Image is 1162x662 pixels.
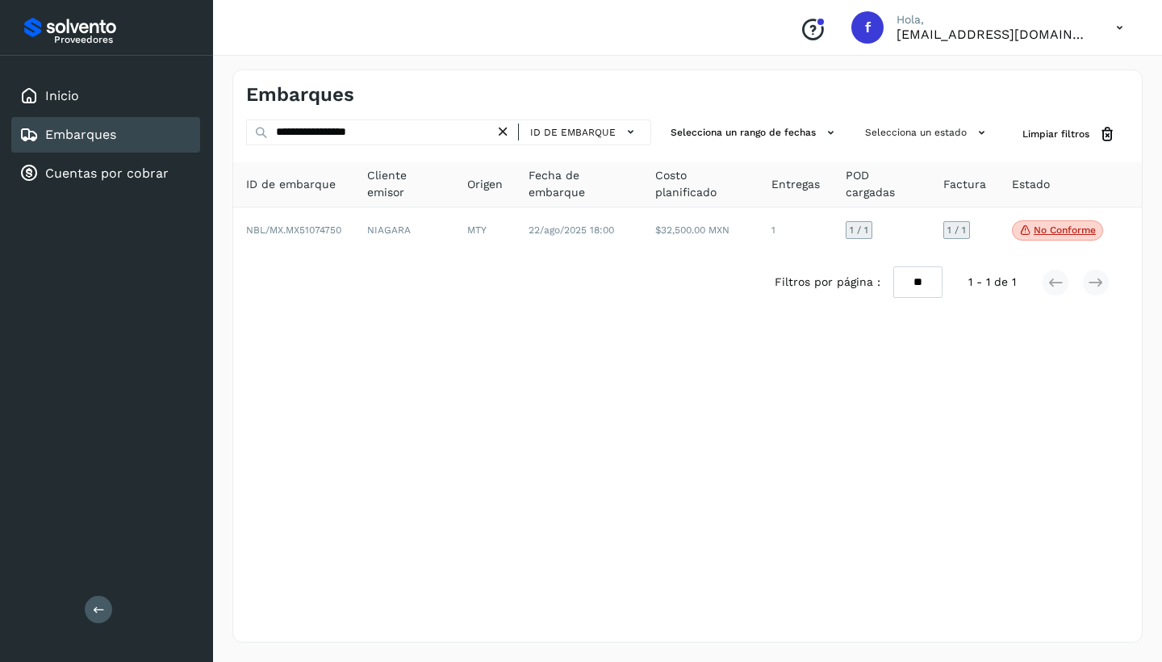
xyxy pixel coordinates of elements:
p: Hola, [897,13,1090,27]
button: Limpiar filtros [1009,119,1129,149]
p: factura@grupotevian.com [897,27,1090,42]
a: Cuentas por cobrar [45,165,169,181]
span: POD cargadas [846,167,917,201]
button: Selecciona un rango de fechas [664,119,846,146]
span: 1 / 1 [947,225,966,235]
p: Proveedores [54,34,194,45]
span: 1 / 1 [850,225,868,235]
td: MTY [454,207,516,254]
span: Entregas [771,176,820,193]
span: Fecha de embarque [529,167,630,201]
div: Embarques [11,117,200,153]
span: Factura [943,176,986,193]
td: NIAGARA [354,207,454,254]
span: 22/ago/2025 18:00 [529,224,614,236]
div: Inicio [11,78,200,114]
span: Filtros por página : [775,274,880,291]
td: $32,500.00 MXN [642,207,759,254]
span: 1 - 1 de 1 [968,274,1016,291]
a: Inicio [45,88,79,103]
span: Estado [1012,176,1050,193]
p: No conforme [1034,224,1096,236]
button: Selecciona un estado [859,119,997,146]
a: Embarques [45,127,116,142]
td: 1 [759,207,833,254]
button: ID de embarque [525,120,644,144]
span: ID de embarque [530,125,616,140]
h4: Embarques [246,83,354,107]
span: Costo planificado [655,167,746,201]
span: NBL/MX.MX51074750 [246,224,341,236]
span: ID de embarque [246,176,336,193]
span: Origen [467,176,503,193]
span: Limpiar filtros [1022,127,1089,141]
span: Cliente emisor [367,167,441,201]
div: Cuentas por cobrar [11,156,200,191]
